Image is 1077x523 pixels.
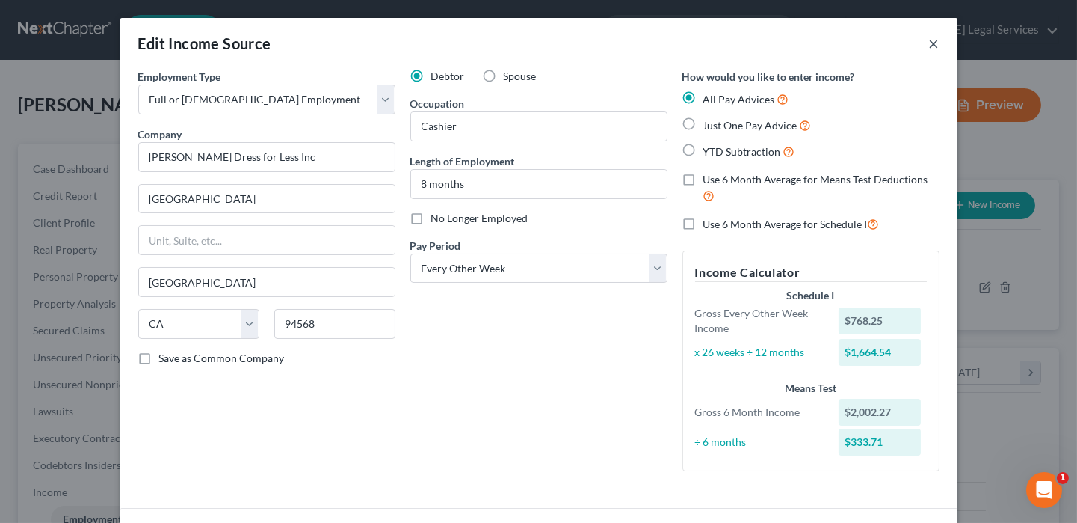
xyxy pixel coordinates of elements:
span: Employment Type [138,70,221,83]
label: Length of Employment [410,153,515,169]
span: No Longer Employed [431,212,528,224]
div: Schedule I [695,288,927,303]
div: x 26 weeks ÷ 12 months [688,345,832,360]
div: $333.71 [839,429,921,456]
span: Use 6 Month Average for Means Test Deductions [703,173,928,186]
div: ÷ 6 months [688,435,832,450]
input: Enter address... [139,185,395,213]
label: Occupation [410,96,465,111]
label: How would you like to enter income? [682,69,855,85]
h5: Income Calculator [695,263,927,282]
div: Edit Income Source [138,33,271,54]
iframe: Intercom live chat [1026,472,1062,508]
span: Use 6 Month Average for Schedule I [703,218,868,230]
input: Enter zip... [274,309,395,339]
span: 1 [1057,472,1069,484]
input: Enter city... [139,268,395,296]
button: × [929,34,939,52]
div: $1,664.54 [839,339,921,366]
input: Search company by name... [138,142,395,172]
span: Just One Pay Advice [703,119,797,132]
div: $2,002.27 [839,399,921,426]
div: $768.25 [839,308,921,334]
div: Gross Every Other Week Income [688,306,832,336]
span: Pay Period [410,239,461,252]
span: Save as Common Company [159,352,285,364]
span: Spouse [504,70,537,82]
span: All Pay Advices [703,93,775,105]
input: Unit, Suite, etc... [139,226,395,254]
div: Means Test [695,381,927,396]
span: Debtor [431,70,465,82]
input: ex: 2 years [411,170,667,198]
span: YTD Subtraction [703,145,781,158]
input: -- [411,112,667,141]
div: Gross 6 Month Income [688,405,832,420]
span: Company [138,128,182,141]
